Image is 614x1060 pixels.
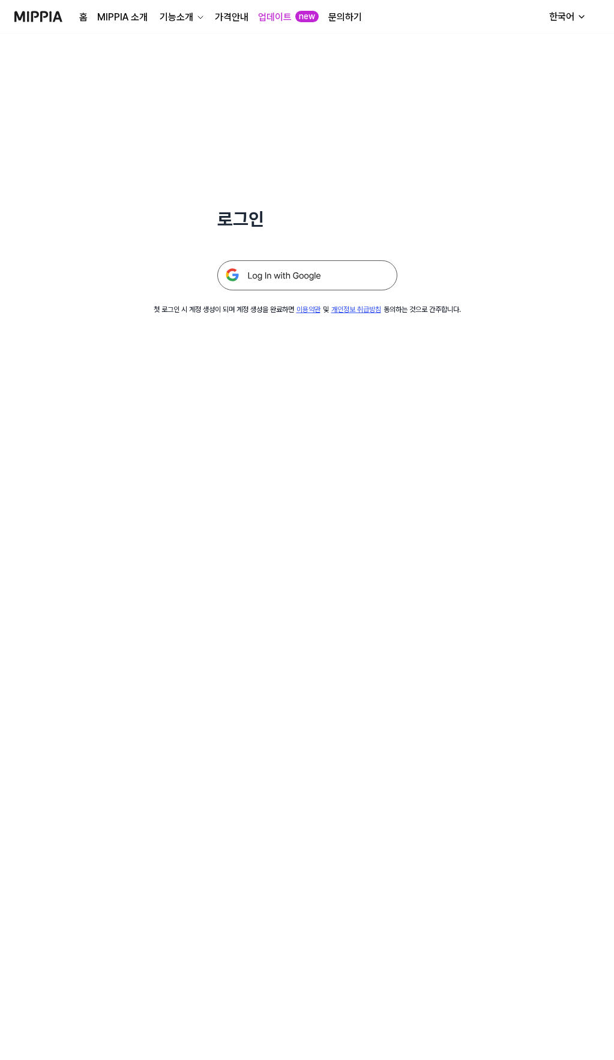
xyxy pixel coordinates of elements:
[331,305,381,314] a: 개인정보 취급방침
[328,10,362,25] a: 문의하기
[79,10,88,25] a: 홈
[217,260,397,290] img: 구글 로그인 버튼
[157,10,196,25] div: 기능소개
[295,11,319,23] div: new
[547,10,577,24] div: 한국어
[154,305,461,315] div: 첫 로그인 시 계정 생성이 되며 계정 생성을 완료하면 및 동의하는 것으로 간주합니다.
[258,10,292,25] a: 업데이트
[296,305,321,314] a: 이용약관
[157,10,205,25] button: 기능소개
[217,206,397,232] h1: 로그인
[215,10,248,25] a: 가격안내
[540,5,594,29] button: 한국어
[97,10,148,25] a: MIPPIA 소개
